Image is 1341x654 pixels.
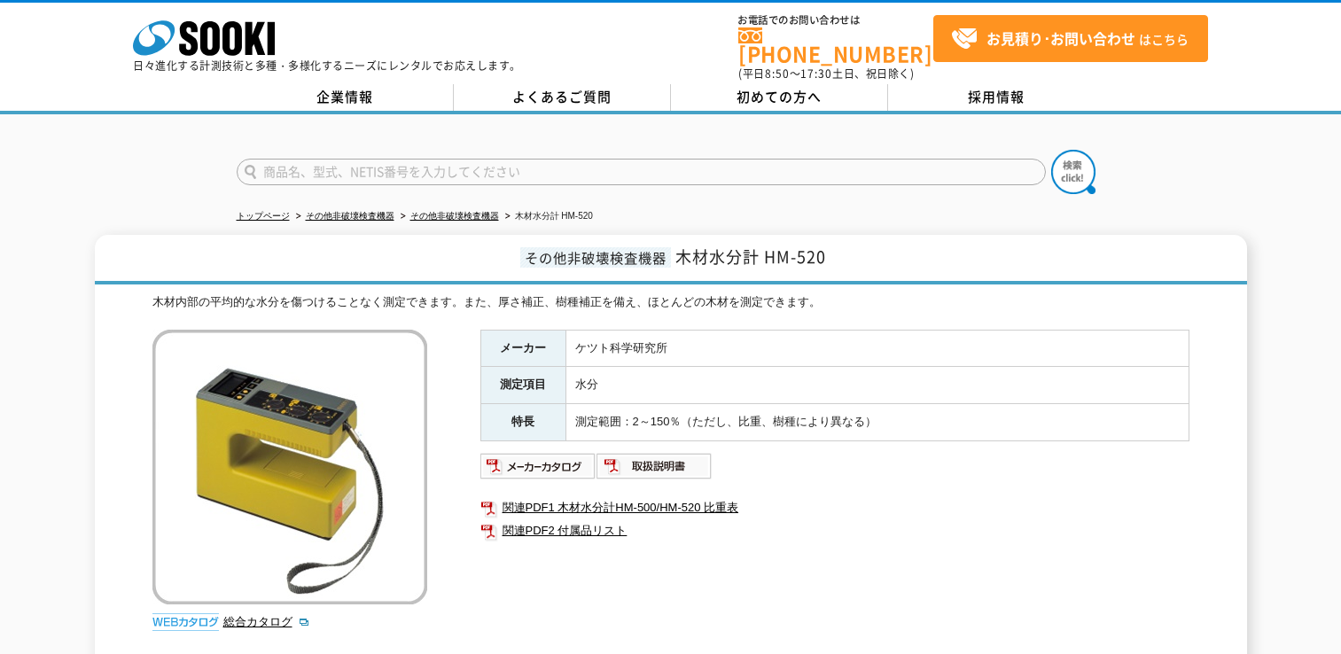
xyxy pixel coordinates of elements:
a: 初めての方へ [671,84,888,111]
input: 商品名、型式、NETIS番号を入力してください [237,159,1046,185]
td: 水分 [565,367,1189,404]
a: その他非破壊検査機器 [306,211,394,221]
th: メーカー [480,330,565,367]
a: 関連PDF1 木材水分計HM-500/HM-520 比重表 [480,496,1189,519]
span: 初めての方へ [737,87,822,106]
a: 関連PDF2 付属品リスト [480,519,1189,542]
span: 17:30 [800,66,832,82]
img: webカタログ [152,613,219,631]
a: お見積り･お問い合わせはこちら [933,15,1208,62]
img: btn_search.png [1051,150,1095,194]
td: 測定範囲：2～150％（ただし、比重、樹種により異なる） [565,404,1189,441]
li: 木材水分計 HM-520 [502,207,593,226]
a: その他非破壊検査機器 [410,211,499,221]
a: [PHONE_NUMBER] [738,27,933,64]
th: 特長 [480,404,565,441]
a: 総合カタログ [223,615,310,628]
span: お電話でのお問い合わせは [738,15,933,26]
img: 取扱説明書 [596,452,713,480]
td: ケツト科学研究所 [565,330,1189,367]
a: 取扱説明書 [596,463,713,477]
span: 木材水分計 HM-520 [675,245,826,269]
a: 採用情報 [888,84,1105,111]
a: トップページ [237,211,290,221]
span: その他非破壊検査機器 [520,247,671,268]
strong: お見積り･お問い合わせ [986,27,1135,49]
p: 日々進化する計測技術と多種・多様化するニーズにレンタルでお応えします。 [133,60,521,71]
span: (平日 ～ 土日、祝日除く) [738,66,914,82]
th: 測定項目 [480,367,565,404]
a: メーカーカタログ [480,463,596,477]
div: 木材内部の平均的な水分を傷つけることなく測定できます。また、厚さ補正、樹種補正を備え、ほとんどの木材を測定できます。 [152,293,1189,312]
img: 木材水分計 HM-520 [152,330,427,604]
span: はこちら [951,26,1189,52]
a: よくあるご質問 [454,84,671,111]
span: 8:50 [765,66,790,82]
img: メーカーカタログ [480,452,596,480]
a: 企業情報 [237,84,454,111]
